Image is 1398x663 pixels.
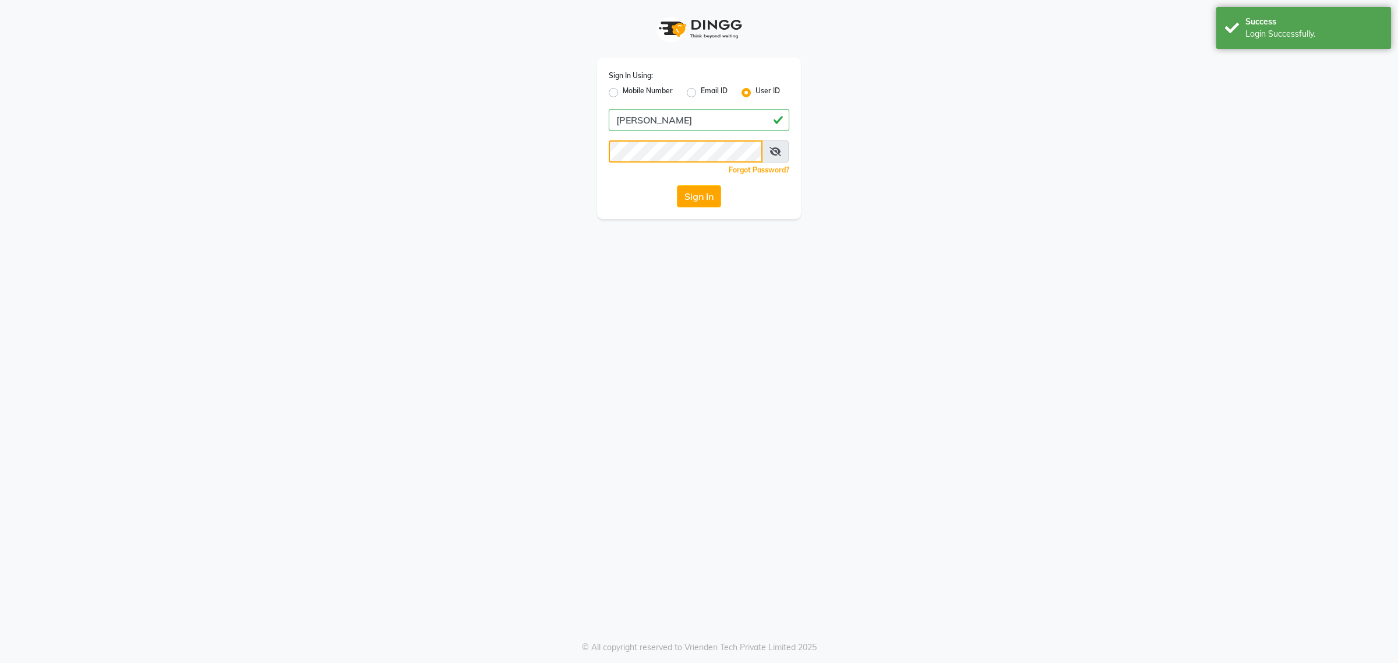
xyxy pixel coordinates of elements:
label: Email ID [701,86,728,100]
img: logo1.svg [652,12,746,46]
label: Sign In Using: [609,70,653,81]
label: Mobile Number [623,86,673,100]
div: Login Successfully. [1245,28,1382,40]
label: User ID [756,86,780,100]
a: Forgot Password? [729,165,789,174]
div: Success [1245,16,1382,28]
button: Sign In [677,185,721,207]
input: Username [609,140,762,163]
input: Username [609,109,789,131]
